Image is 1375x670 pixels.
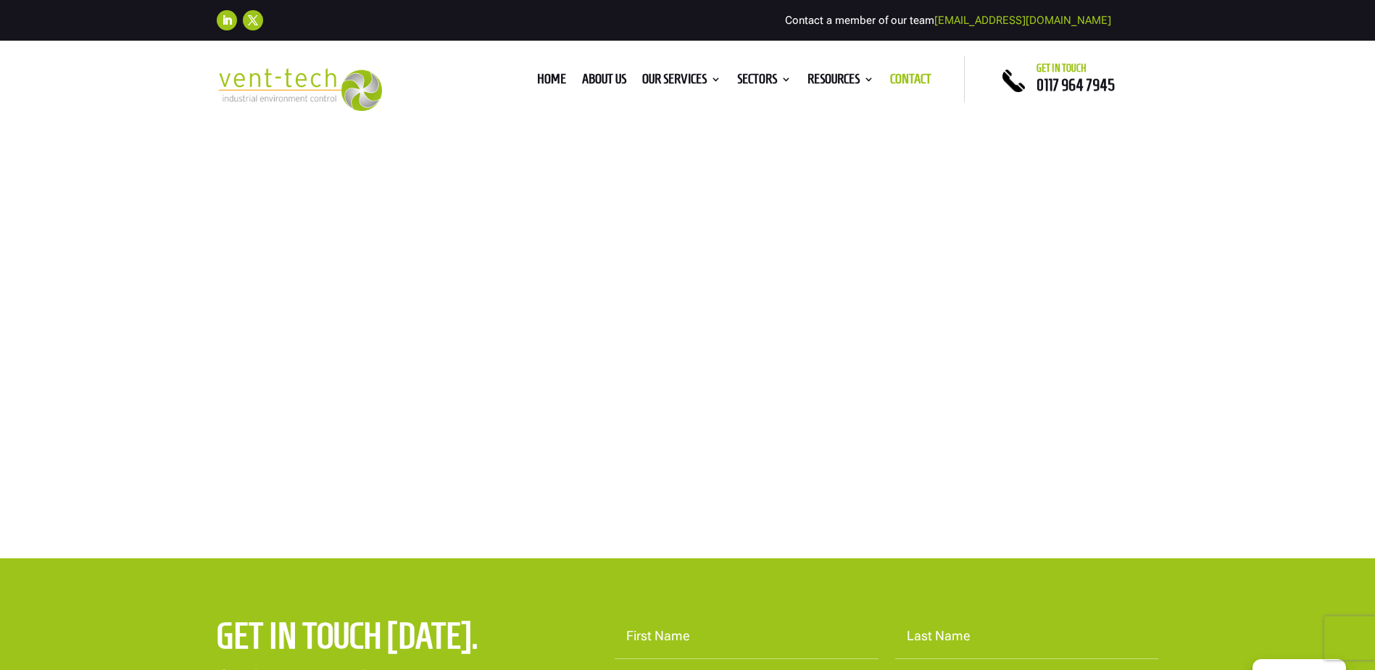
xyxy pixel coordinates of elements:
a: [EMAIL_ADDRESS][DOMAIN_NAME] [934,14,1111,27]
input: First Name [615,614,878,659]
span: Get in touch [1037,62,1087,74]
a: Contact [890,74,931,90]
span: Contact a member of our team [785,14,1111,27]
a: Follow on X [243,10,263,30]
a: Follow on LinkedIn [217,10,237,30]
a: Our Services [642,74,721,90]
input: Last Name [895,614,1159,659]
h2: Get in touch [DATE]. [217,614,519,665]
img: 2023-09-27T08_35_16.549ZVENT-TECH---Clear-background [217,68,383,111]
a: About us [582,74,626,90]
a: Sectors [737,74,792,90]
a: Home [537,74,566,90]
a: Resources [807,74,874,90]
a: 0117 964 7945 [1037,76,1115,94]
